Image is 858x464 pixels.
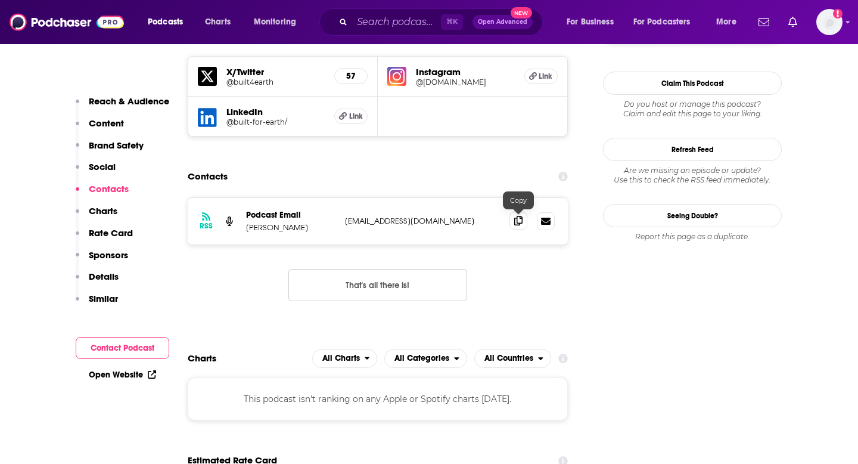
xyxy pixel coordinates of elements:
[384,349,467,368] button: open menu
[89,271,119,282] p: Details
[89,161,116,172] p: Social
[344,71,357,81] h5: 57
[89,205,117,216] p: Charts
[603,100,782,119] div: Claim and edit this page to your liking.
[89,140,144,151] p: Brand Safety
[205,14,231,30] span: Charts
[603,232,782,242] div: Report this page as a duplicate.
[10,11,124,33] img: Podchaser - Follow, Share and Rate Podcasts
[188,352,216,364] h2: Charts
[76,337,169,359] button: Contact Podcast
[89,249,128,261] p: Sponsors
[708,13,751,32] button: open menu
[816,9,843,35] img: User Profile
[472,15,533,29] button: Open AdvancedNew
[833,9,843,18] svg: Add a profile image
[76,95,169,117] button: Reach & Audience
[226,78,325,86] a: @built4earth
[226,106,325,117] h5: LinkedIn
[89,227,133,239] p: Rate Card
[503,191,534,209] div: Copy
[226,66,325,78] h5: X/Twitter
[345,216,500,226] p: [EMAIL_ADDRESS][DOMAIN_NAME]
[484,354,533,363] span: All Countries
[322,354,360,363] span: All Charts
[524,69,558,84] a: Link
[254,14,296,30] span: Monitoring
[603,100,782,109] span: Do you host or manage this podcast?
[188,378,568,420] div: This podcast isn't ranking on any Apple or Spotify charts [DATE].
[76,183,129,205] button: Contacts
[148,14,183,30] span: Podcasts
[76,293,118,315] button: Similar
[558,13,629,32] button: open menu
[246,222,335,233] p: [PERSON_NAME]
[76,161,116,183] button: Social
[474,349,551,368] button: open menu
[226,117,325,126] a: @built-for-earth/
[312,349,378,368] button: open menu
[89,293,118,304] p: Similar
[754,12,774,32] a: Show notifications dropdown
[387,67,406,86] img: iconImage
[76,227,133,249] button: Rate Card
[716,14,736,30] span: More
[334,109,368,124] a: Link
[188,165,228,188] h2: Contacts
[76,249,128,271] button: Sponsors
[76,140,144,162] button: Brand Safety
[312,349,378,368] h2: Platforms
[89,117,124,129] p: Content
[384,349,467,368] h2: Categories
[603,72,782,95] button: Claim This Podcast
[633,14,691,30] span: For Podcasters
[76,205,117,227] button: Charts
[816,9,843,35] button: Show profile menu
[349,112,363,121] span: Link
[200,221,213,231] h3: RSS
[352,13,441,32] input: Search podcasts, credits, & more...
[416,78,515,86] a: @[DOMAIN_NAME]
[76,271,119,293] button: Details
[474,349,551,368] h2: Countries
[89,370,156,380] a: Open Website
[197,13,238,32] a: Charts
[288,269,467,301] button: Nothing here.
[331,8,554,36] div: Search podcasts, credits, & more...
[539,72,552,81] span: Link
[416,66,515,78] h5: Instagram
[784,12,802,32] a: Show notifications dropdown
[603,138,782,161] button: Refresh Feed
[89,95,169,107] p: Reach & Audience
[567,14,614,30] span: For Business
[246,210,335,220] p: Podcast Email
[76,117,124,140] button: Content
[816,9,843,35] span: Logged in as jhutchinson
[603,166,782,185] div: Are we missing an episode or update? Use this to check the RSS feed immediately.
[89,183,129,194] p: Contacts
[245,13,312,32] button: open menu
[394,354,449,363] span: All Categories
[139,13,198,32] button: open menu
[441,14,463,30] span: ⌘ K
[626,13,708,32] button: open menu
[478,19,527,25] span: Open Advanced
[603,204,782,227] a: Seeing Double?
[511,7,532,18] span: New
